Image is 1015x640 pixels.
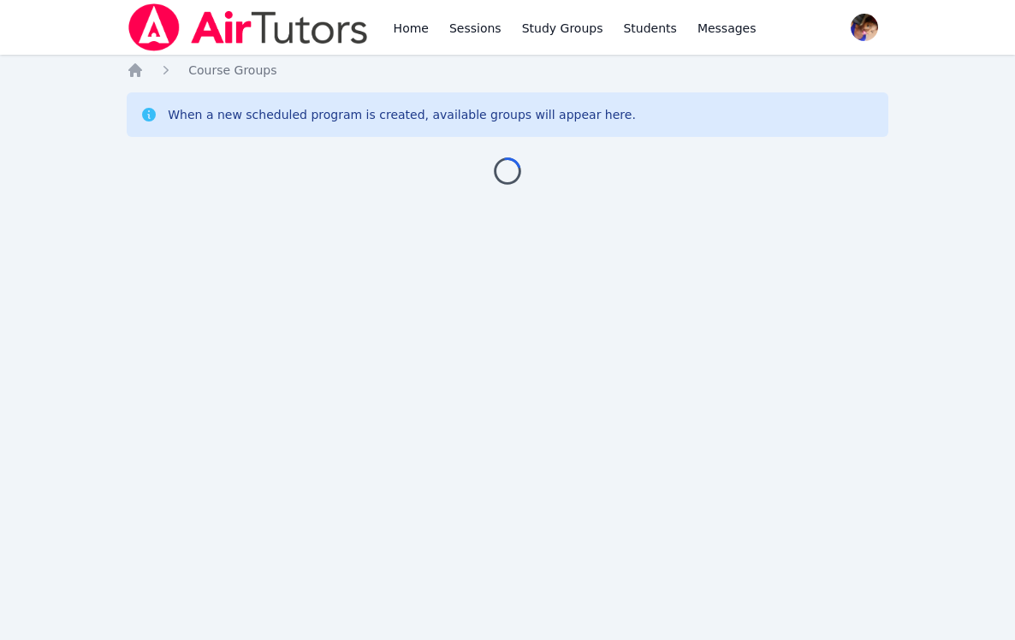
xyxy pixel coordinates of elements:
[188,62,276,79] a: Course Groups
[127,3,369,51] img: Air Tutors
[168,106,636,123] div: When a new scheduled program is created, available groups will appear here.
[697,20,757,37] span: Messages
[127,62,888,79] nav: Breadcrumb
[188,63,276,77] span: Course Groups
